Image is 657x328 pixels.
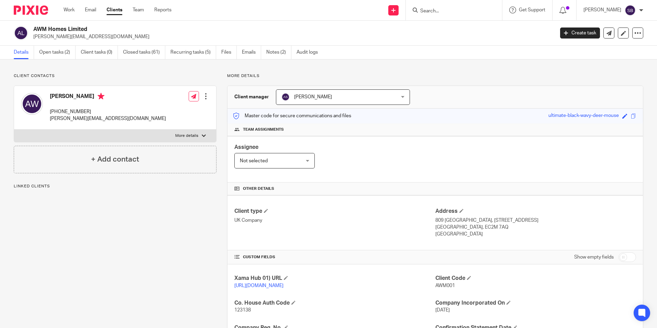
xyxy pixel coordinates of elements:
[50,93,166,101] h4: [PERSON_NAME]
[625,5,636,16] img: svg%3E
[435,217,636,224] p: 809 [GEOGRAPHIC_DATA], [STREET_ADDRESS]
[420,8,481,14] input: Search
[133,7,144,13] a: Team
[294,95,332,99] span: [PERSON_NAME]
[548,112,619,120] div: ultimate-black-wavy-deer-mouse
[243,127,284,132] span: Team assignments
[33,33,550,40] p: [PERSON_NAME][EMAIL_ADDRESS][DOMAIN_NAME]
[240,158,268,163] span: Not selected
[243,186,274,192] span: Other details
[297,46,323,59] a: Audit logs
[234,144,258,150] span: Assignee
[123,46,165,59] a: Closed tasks (61)
[81,46,118,59] a: Client tasks (0)
[50,115,166,122] p: [PERSON_NAME][EMAIL_ADDRESS][DOMAIN_NAME]
[435,224,636,231] p: [GEOGRAPHIC_DATA], EC2M 7AQ
[234,217,435,224] p: UK Company
[50,108,166,115] p: [PHONE_NUMBER]
[14,6,48,15] img: Pixie
[435,231,636,238] p: [GEOGRAPHIC_DATA]
[234,254,435,260] h4: CUSTOM FIELDS
[281,93,290,101] img: svg%3E
[233,112,351,119] p: Master code for secure communications and files
[234,94,269,100] h3: Client manager
[14,26,28,40] img: svg%3E
[519,8,545,12] span: Get Support
[98,93,104,100] i: Primary
[154,7,171,13] a: Reports
[242,46,261,59] a: Emails
[574,254,614,261] label: Show empty fields
[234,283,283,288] a: [URL][DOMAIN_NAME]
[170,46,216,59] a: Recurring tasks (5)
[234,299,435,307] h4: Co. House Auth Code
[64,7,75,13] a: Work
[435,283,455,288] span: AWM001
[435,308,450,313] span: [DATE]
[435,299,636,307] h4: Company Incorporated On
[14,184,216,189] p: Linked clients
[85,7,96,13] a: Email
[39,46,76,59] a: Open tasks (2)
[560,28,600,39] a: Create task
[14,46,34,59] a: Details
[266,46,291,59] a: Notes (2)
[435,275,636,282] h4: Client Code
[33,26,446,33] h2: AWM Homes Limited
[91,154,139,165] h4: + Add contact
[234,308,251,313] span: 123138
[583,7,621,13] p: [PERSON_NAME]
[221,46,237,59] a: Files
[21,93,43,115] img: svg%3E
[234,275,435,282] h4: Xama Hub 01) URL
[175,133,198,139] p: More details
[435,208,636,215] h4: Address
[107,7,122,13] a: Clients
[14,73,216,79] p: Client contacts
[234,208,435,215] h4: Client type
[227,73,643,79] p: More details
